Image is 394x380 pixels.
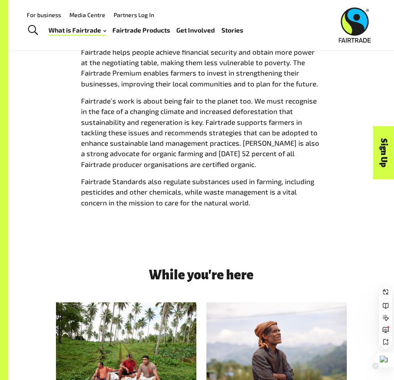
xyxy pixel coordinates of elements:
span: Fairtrade Standards also regulate substances used in farming, including pesticides and other chem... [81,177,314,207]
a: Partners Log In [114,11,154,18]
span: Fairtrade’s work is about being fair to the planet too. We must recognise in the face of a changi... [81,96,319,168]
h3: While you're here [56,268,347,282]
a: Media Centre [69,11,105,18]
a: Get Involved [176,25,215,36]
a: Stories [221,25,243,36]
a: For business [27,11,61,18]
a: What is Fairtrade [48,25,106,36]
img: Fairtrade Australia New Zealand logo [339,8,371,43]
a: Fairtrade Products [112,25,170,36]
span: Fairtrade helps people achieve financial security and obtain more power at the negotiating table,... [81,48,318,88]
a: Toggle Search [23,20,43,41]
